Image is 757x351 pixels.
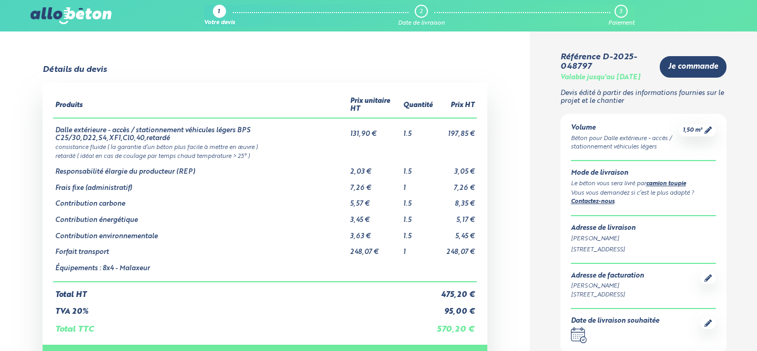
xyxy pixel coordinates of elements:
iframe: Help widget launcher [663,310,745,339]
td: 570,20 € [435,316,477,334]
td: Contribution environnementale [53,225,348,241]
td: 3,63 € [348,225,401,241]
td: 5,57 € [348,192,401,208]
td: 1.5 [401,192,435,208]
div: Valable jusqu'au [DATE] [560,74,640,82]
a: 3 Paiement [608,5,635,27]
div: Votre devis [204,20,235,27]
td: 7,26 € [435,176,477,193]
div: Référence D-2025-048797 [560,52,652,72]
th: Prix unitaire HT [348,93,401,118]
a: camion toupie [646,181,686,187]
td: 248,07 € [348,240,401,257]
div: Paiement [608,20,635,27]
div: [STREET_ADDRESS] [571,291,644,300]
td: Contribution carbone [53,192,348,208]
td: 7,26 € [348,176,401,193]
div: Date de livraison souhaitée [571,317,659,325]
a: Contactez-nous [571,199,615,205]
td: retardé ( idéal en cas de coulage par temps chaud température > 25° ) [53,151,477,160]
div: Mode de livraison [571,169,717,177]
div: Vous vous demandez si c’est le plus adapté ? . [571,189,717,207]
div: Béton pour Dalle extérieure - accès / stationnement véhicules légers [571,134,679,152]
td: Total TTC [53,316,435,334]
span: Je commande [668,62,718,71]
td: 2,03 € [348,160,401,176]
td: Contribution énergétique [53,208,348,225]
td: Forfait transport [53,240,348,257]
div: Le béton vous sera livré par [571,179,717,189]
th: Produits [53,93,348,118]
a: Je commande [660,56,727,78]
img: allobéton [30,7,111,24]
td: 1.5 [401,208,435,225]
div: Volume [571,124,679,132]
td: 131,90 € [348,118,401,142]
a: 2 Date de livraison [398,5,445,27]
td: 3,45 € [348,208,401,225]
td: 475,20 € [435,282,477,300]
th: Quantité [401,93,435,118]
div: 3 [619,8,622,15]
td: 5,45 € [435,225,477,241]
td: 1.5 [401,118,435,142]
th: Prix HT [435,93,477,118]
div: [PERSON_NAME] [571,235,717,243]
div: Détails du devis [43,65,107,75]
td: TVA 20% [53,299,435,316]
td: consistance fluide ( la garantie d’un béton plus facile à mettre en œuvre ) [53,142,477,151]
div: [PERSON_NAME] [571,282,644,291]
p: Devis édité à partir des informations fournies sur le projet et le chantier [560,90,727,105]
td: Responsabilité élargie du producteur (REP) [53,160,348,176]
div: Adresse de livraison [571,225,717,232]
td: 5,17 € [435,208,477,225]
td: 197,85 € [435,118,477,142]
a: 1 Votre devis [204,5,235,27]
div: [STREET_ADDRESS] [571,246,717,254]
td: 3,05 € [435,160,477,176]
td: Total HT [53,282,435,300]
td: 1.5 [401,160,435,176]
td: 95,00 € [435,299,477,316]
div: 2 [420,8,423,15]
td: Frais fixe (administratif) [53,176,348,193]
td: 1 [401,240,435,257]
td: Équipements : 8x4 - Malaxeur [53,257,348,282]
div: Date de livraison [398,20,445,27]
div: 1 [218,9,220,16]
td: 8,35 € [435,192,477,208]
div: Adresse de facturation [571,272,644,280]
td: 248,07 € [435,240,477,257]
td: 1 [401,176,435,193]
td: Dalle extérieure - accès / stationnement véhicules légers BPS C25/30,D22,S4,XF1,Cl0,40,retardé [53,118,348,142]
td: 1.5 [401,225,435,241]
